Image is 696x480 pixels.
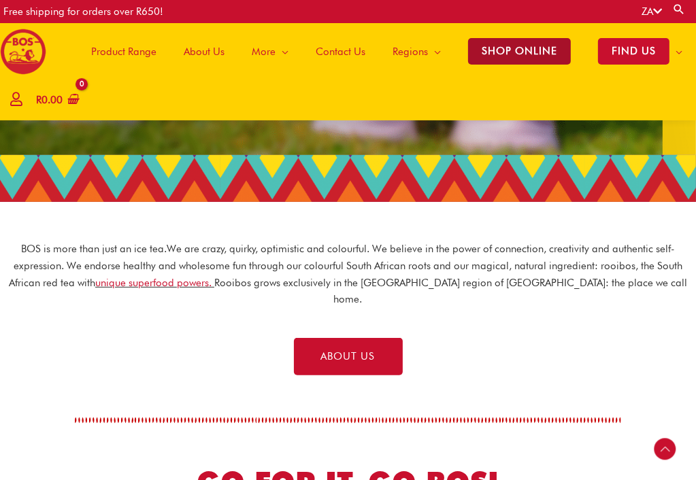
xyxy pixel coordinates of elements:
a: Product Range [78,23,170,80]
a: SHOP ONLINE [454,23,584,80]
span: ABOUT US [321,352,376,362]
a: unique superfood powers. [95,277,212,289]
a: Search button [672,3,686,16]
a: ABOUT US [294,338,403,375]
span: Regions [393,31,428,72]
span: SHOP ONLINE [468,38,571,65]
span: More [252,31,276,72]
bdi: 0.00 [36,94,63,106]
a: ZA [642,5,662,18]
p: BOS is more than just an ice tea. We are crazy, quirky, optimistic and colourful. We believe in t... [7,241,689,308]
span: About Us [184,31,225,72]
span: FIND US [598,38,669,65]
a: Contact Us [302,23,379,80]
nav: Site Navigation [67,23,696,80]
a: More [238,23,302,80]
span: R [36,94,42,106]
span: Product Range [91,31,156,72]
span: Contact Us [316,31,365,72]
a: View Shopping Cart, empty [33,85,80,116]
a: About Us [170,23,238,80]
a: Regions [379,23,454,80]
